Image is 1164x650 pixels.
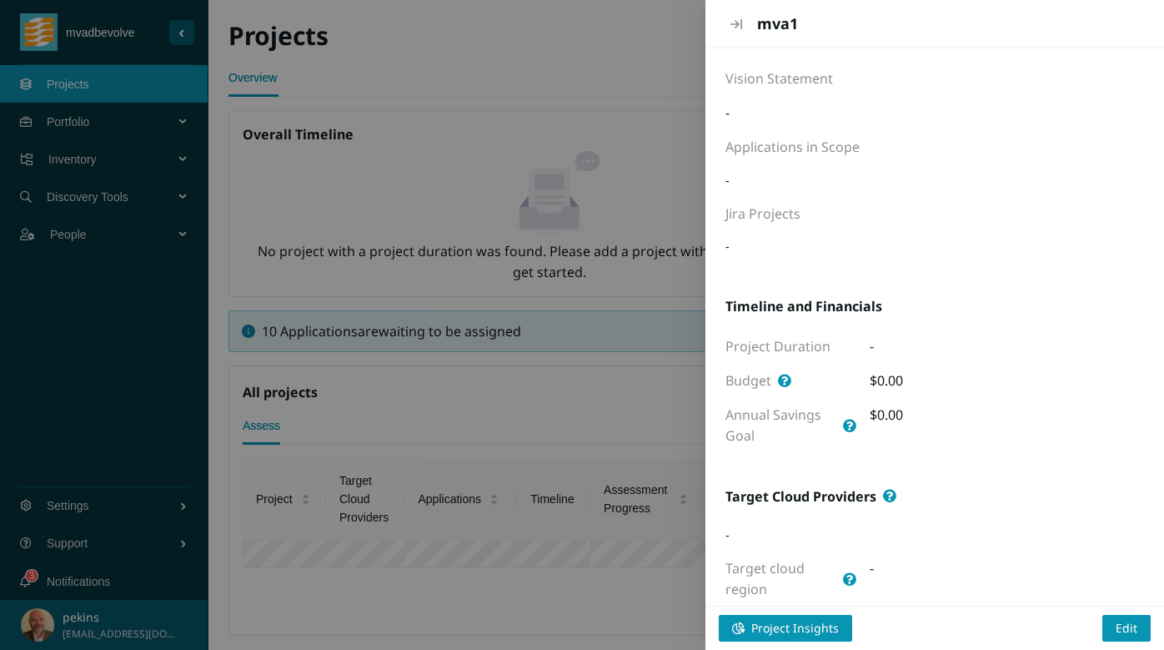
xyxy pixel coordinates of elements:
h5: Target Cloud Providers [725,486,876,506]
h4: mva1 [757,13,1144,34]
span: $0.00 [870,371,903,390]
span: Vision Statement [725,69,833,88]
span: $0.00 [870,406,903,424]
span: Applications in Scope [725,138,860,156]
div: Budget [725,370,771,391]
div: Annual Savings Goal [725,405,836,446]
h5: Timeline and Financials [725,296,1144,316]
span: Jira Projects [725,204,800,223]
button: Close [725,17,747,32]
div: - [719,527,1151,545]
span: - [870,559,874,577]
span: - [870,337,874,355]
span: - [725,103,730,122]
div: - [719,238,1151,256]
div: Target cloud region [725,558,836,600]
button: Edit [1102,615,1151,642]
span: Project Insights [751,619,839,637]
div: - [719,172,1151,190]
button: Project Insights [719,615,852,642]
span: Project Duration [725,337,830,355]
span: Edit [1116,619,1137,637]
